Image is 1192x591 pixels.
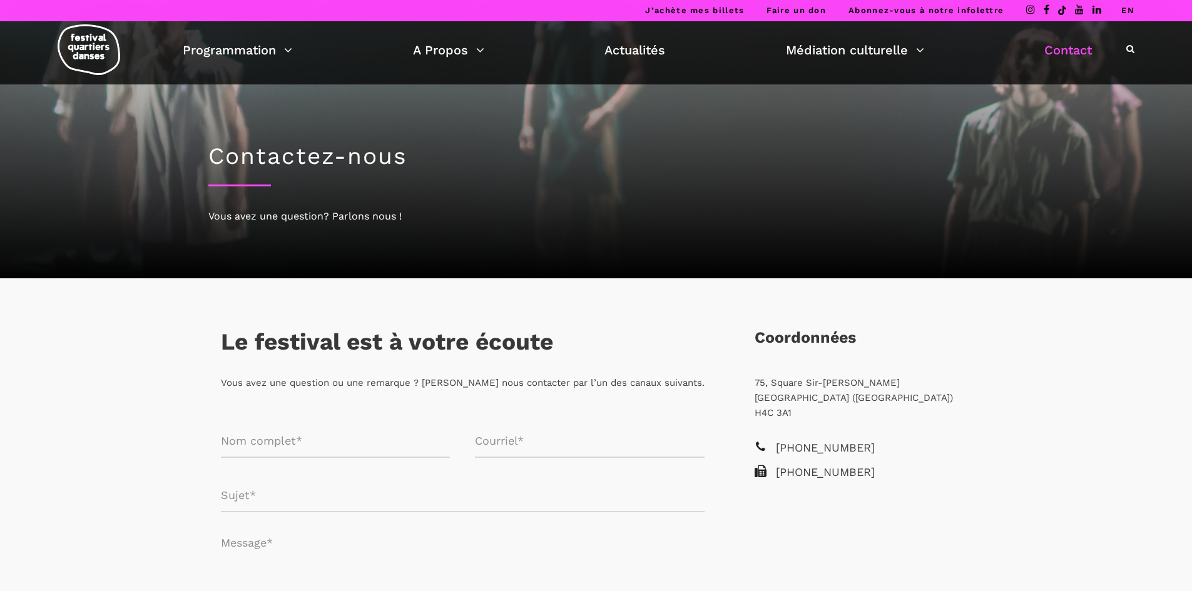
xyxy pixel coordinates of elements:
[208,143,984,170] h1: Contactez-nous
[413,39,484,61] a: A Propos
[767,6,826,15] a: Faire un don
[645,6,744,15] a: J’achète mes billets
[221,375,705,390] p: Vous avez une question ou une remarque ? [PERSON_NAME] nous contacter par l’un des canaux suivants.
[221,328,553,360] h3: Le festival est à votre écoute
[755,328,856,360] h3: Coordonnées
[848,6,1004,15] a: Abonnez-vous à notre infolettre
[221,425,451,458] input: Nom complet*
[1044,39,1092,61] a: Contact
[58,24,120,75] img: logo-fqd-med
[755,375,972,420] p: 75, Square Sir-[PERSON_NAME] [GEOGRAPHIC_DATA] ([GEOGRAPHIC_DATA]) H4C 3A1
[221,479,705,512] input: Sujet*
[604,39,665,61] a: Actualités
[475,425,705,458] input: Courriel*
[776,463,972,482] span: [PHONE_NUMBER]
[1121,6,1134,15] a: EN
[183,39,292,61] a: Programmation
[776,439,972,457] span: [PHONE_NUMBER]
[208,208,984,225] div: Vous avez une question? Parlons nous !
[786,39,924,61] a: Médiation culturelle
